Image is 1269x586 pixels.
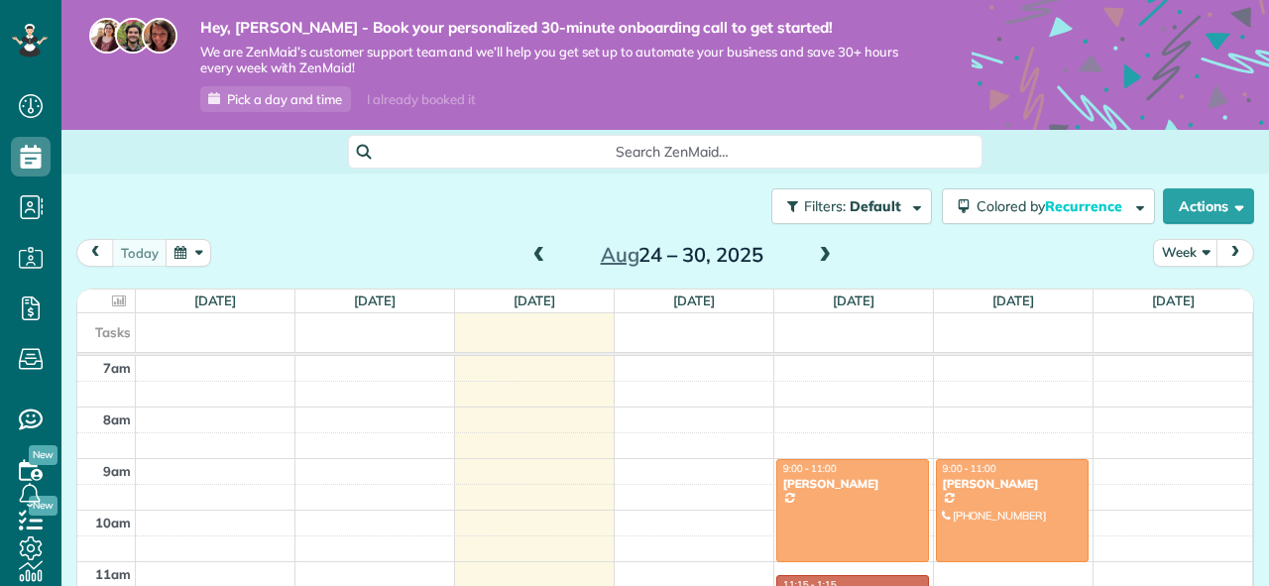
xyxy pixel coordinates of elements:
span: 9:00 - 11:00 [783,462,837,475]
a: [DATE] [673,293,716,308]
span: 9:00 - 11:00 [943,462,996,475]
div: I already booked it [355,87,487,112]
span: Tasks [95,324,131,340]
span: 11am [95,566,131,582]
button: today [112,239,168,266]
span: 10am [95,515,131,530]
h2: 24 – 30, 2025 [558,244,806,266]
a: [DATE] [992,293,1035,308]
a: [DATE] [1152,293,1195,308]
img: jorge-587dff0eeaa6aab1f244e6dc62b8924c3b6ad411094392a53c71c6c4a576187d.jpg [115,18,151,54]
button: prev [76,239,114,266]
span: Recurrence [1045,197,1125,215]
span: Filters: [804,197,846,215]
span: 7am [103,360,131,376]
button: Week [1153,239,1218,266]
button: Actions [1163,188,1254,224]
div: [PERSON_NAME] [942,477,1083,491]
img: maria-72a9807cf96188c08ef61303f053569d2e2a8a1cde33d635c8a3ac13582a053d.jpg [89,18,125,54]
a: Filters: Default [761,188,932,224]
div: [PERSON_NAME] [782,477,923,491]
span: Aug [601,242,639,267]
strong: Hey, [PERSON_NAME] - Book your personalized 30-minute onboarding call to get started! [200,18,912,38]
a: [DATE] [833,293,875,308]
span: 8am [103,411,131,427]
span: Default [850,197,902,215]
span: Colored by [977,197,1129,215]
a: [DATE] [354,293,397,308]
span: New [29,445,58,465]
a: Pick a day and time [200,86,351,112]
a: [DATE] [194,293,237,308]
button: Filters: Default [771,188,932,224]
span: 9am [103,463,131,479]
a: [DATE] [514,293,556,308]
img: michelle-19f622bdf1676172e81f8f8fba1fb50e276960ebfe0243fe18214015130c80e4.jpg [142,18,177,54]
span: Pick a day and time [227,91,342,107]
button: next [1216,239,1254,266]
span: We are ZenMaid’s customer support team and we’ll help you get set up to automate your business an... [200,44,912,77]
button: Colored byRecurrence [942,188,1155,224]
